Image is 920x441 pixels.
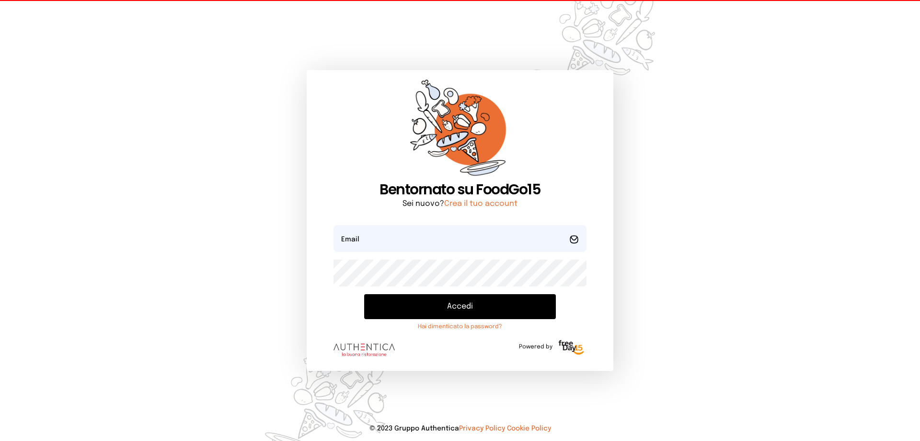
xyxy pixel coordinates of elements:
p: © 2023 Gruppo Authentica [15,424,905,433]
img: logo-freeday.3e08031.png [556,338,586,358]
p: Sei nuovo? [333,198,586,210]
h1: Bentornato su FoodGo15 [333,181,586,198]
a: Cookie Policy [507,425,551,432]
a: Hai dimenticato la password? [364,323,556,331]
a: Privacy Policy [459,425,505,432]
button: Accedi [364,294,556,319]
img: sticker-orange.65babaf.png [410,80,510,181]
a: Crea il tuo account [444,200,517,208]
span: Powered by [519,343,552,351]
img: logo.8f33a47.png [333,344,395,356]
